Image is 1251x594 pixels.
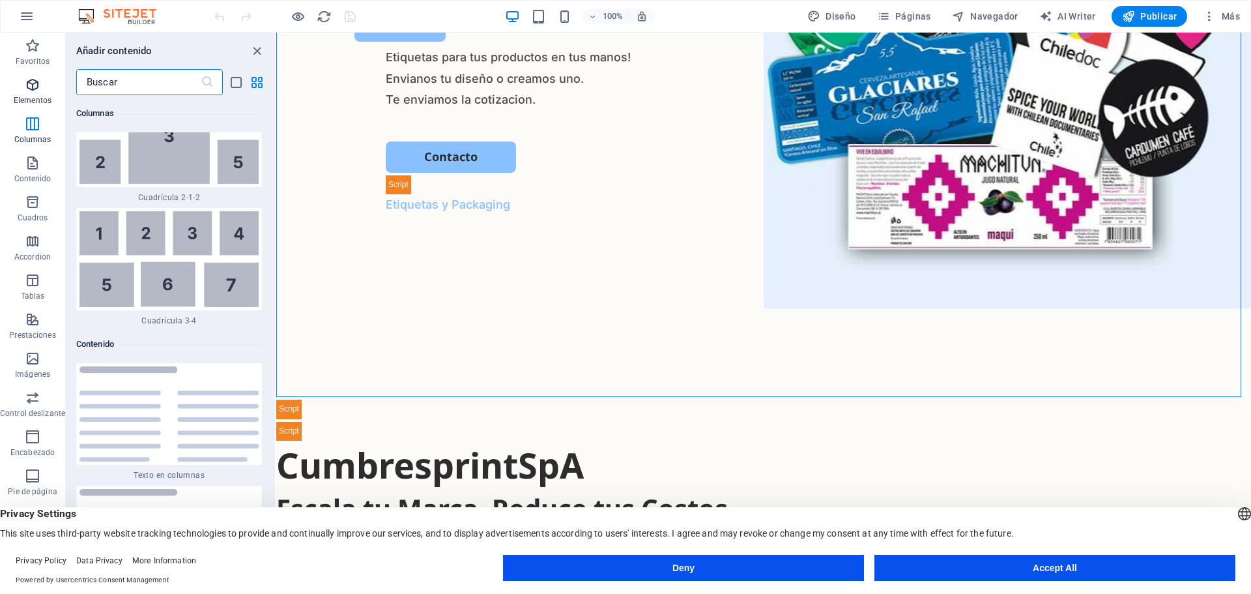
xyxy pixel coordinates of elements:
img: Editor Logo [75,8,173,24]
button: close panel [249,43,265,59]
span: Cuadrícula 3-4 [76,316,262,326]
h6: 100% [602,8,623,24]
button: Diseño [802,6,861,27]
img: Grid3-4.svg [79,211,259,307]
img: text-in-columns.svg [79,366,259,462]
span: AI Writer [1039,10,1096,23]
p: Pie de página [8,486,57,497]
img: Grid2-1-2.svg [79,88,259,184]
i: Volver a cargar página [317,9,332,24]
button: Open chat window [920,486,962,527]
span: Publicar [1122,10,1177,23]
button: list-view [228,74,244,90]
span: Cuadrícula 2-1-2 [76,192,262,203]
p: Prestaciones [9,330,55,340]
button: grid-view [249,74,265,90]
button: Páginas [872,6,936,27]
span: Texto en columnas [76,470,262,481]
button: AI Writer [1034,6,1101,27]
i: Al redimensionar, ajustar el nivel de zoom automáticamente para ajustarse al dispositivo elegido. [636,10,648,22]
p: Favoritos [16,56,50,67]
p: Elementos [14,95,51,106]
span: Diseño [807,10,856,23]
button: reload [316,8,332,24]
div: Cuadrícula 2-1-2 [76,85,262,203]
p: Accordion [14,252,51,262]
div: Diseño (Ctrl+Alt+Y) [802,6,861,27]
p: Cuadros [18,213,48,223]
div: Cuadrícula 3-4 [76,208,262,326]
h6: Añadir contenido [76,43,152,59]
input: Buscar [76,69,201,95]
p: Encabezado [10,447,55,458]
button: Navegador [947,6,1024,27]
h6: Columnas [76,106,262,121]
span: Más [1203,10,1240,23]
p: Imágenes [15,369,50,379]
h6: Contenido [76,336,262,352]
p: Tablas [21,291,45,301]
img: text.svg [79,489,259,585]
p: Contenido [14,173,51,184]
span: Páginas [877,10,931,23]
button: Más [1198,6,1245,27]
span: Navegador [952,10,1018,23]
div: Texto en columnas [76,363,262,481]
p: Columnas [14,134,51,145]
button: Haz clic para salir del modo de previsualización y seguir editando [290,8,306,24]
button: Publicar [1112,6,1188,27]
button: 100% [582,8,629,24]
